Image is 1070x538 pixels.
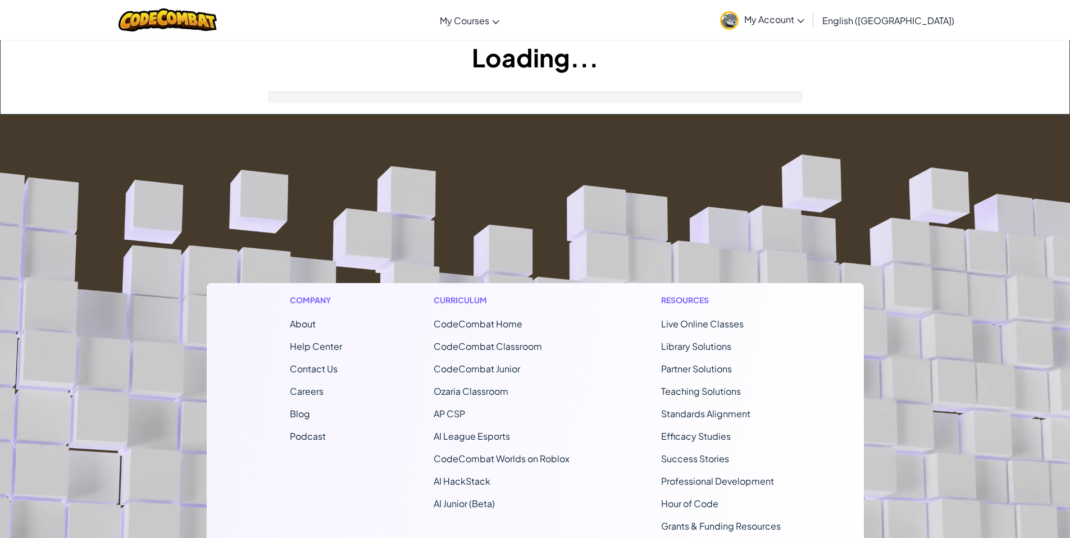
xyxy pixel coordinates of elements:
a: AI League Esports [434,430,510,442]
span: English ([GEOGRAPHIC_DATA]) [822,15,954,26]
a: Live Online Classes [661,318,744,330]
a: Partner Solutions [661,363,732,375]
a: About [290,318,316,330]
span: My Account [744,13,804,25]
a: English ([GEOGRAPHIC_DATA]) [817,5,960,35]
span: My Courses [440,15,489,26]
a: Help Center [290,340,342,352]
a: Success Stories [661,453,729,464]
span: Contact Us [290,363,338,375]
a: Ozaria Classroom [434,385,508,397]
a: AI HackStack [434,475,490,487]
a: My Courses [434,5,505,35]
a: My Account [714,2,810,38]
h1: Company [290,294,342,306]
img: CodeCombat logo [119,8,217,31]
h1: Curriculum [434,294,570,306]
a: Blog [290,408,310,420]
a: Efficacy Studies [661,430,731,442]
a: Professional Development [661,475,774,487]
a: CodeCombat Junior [434,363,520,375]
a: AP CSP [434,408,465,420]
a: Teaching Solutions [661,385,741,397]
span: CodeCombat Home [434,318,522,330]
a: CodeCombat Worlds on Roblox [434,453,570,464]
a: Library Solutions [661,340,731,352]
img: avatar [720,11,739,30]
a: AI Junior (Beta) [434,498,495,509]
a: Standards Alignment [661,408,750,420]
h1: Loading... [1,40,1069,75]
h1: Resources [661,294,781,306]
a: Podcast [290,430,326,442]
a: Careers [290,385,324,397]
a: Grants & Funding Resources [661,520,781,532]
a: Hour of Code [661,498,718,509]
a: CodeCombat Classroom [434,340,542,352]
